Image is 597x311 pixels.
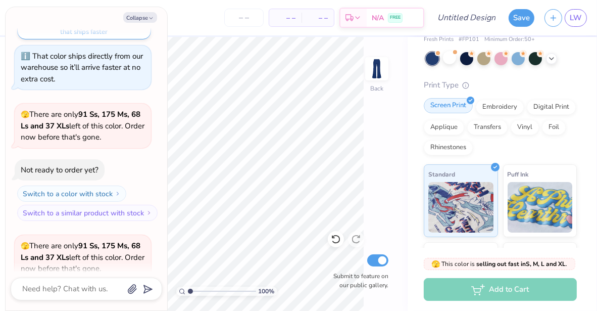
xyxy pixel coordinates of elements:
[428,182,493,233] img: Standard
[508,182,573,233] img: Puff Ink
[17,17,151,39] button: Find another product in a similar color that ships faster
[21,109,140,131] strong: 91 Ss, 175 Ms, 68 Ls and 37 XLs
[508,169,529,180] span: Puff Ink
[17,205,158,221] button: Switch to a similar product with stock
[432,259,568,269] span: This color is .
[21,165,98,175] div: Not ready to order yet?
[21,110,29,119] span: 🫣
[224,9,264,27] input: – –
[429,8,504,28] input: Untitled Design
[21,241,140,262] strong: 91 Ss, 175 Ms, 68 Ls and 37 XLs
[308,13,328,23] span: – –
[21,51,143,84] div: That color ships directly from our warehouse so it’ll arrive faster at no extra cost.
[509,9,534,27] button: Save
[484,35,535,44] span: Minimum Order: 50 +
[477,260,566,268] strong: selling out fast in S, M, L and XL
[432,259,440,269] span: 🫣
[115,191,121,197] img: Switch to a color with stock
[527,100,576,115] div: Digital Print
[328,272,388,290] label: Submit to feature on our public gallery.
[275,13,295,23] span: – –
[372,13,384,23] span: N/A
[370,84,383,93] div: Back
[428,247,453,257] span: Neon Ink
[424,140,473,155] div: Rhinestones
[508,247,567,257] span: Metallic & Glitter Ink
[459,35,479,44] span: # FP101
[146,210,152,216] img: Switch to a similar product with stock
[123,12,157,23] button: Collapse
[565,9,587,27] a: LW
[424,35,454,44] span: Fresh Prints
[424,120,464,135] div: Applique
[424,98,473,113] div: Screen Print
[21,241,29,251] span: 🫣
[17,186,126,202] button: Switch to a color with stock
[259,287,275,296] span: 100 %
[424,79,577,91] div: Print Type
[542,120,566,135] div: Foil
[570,12,582,24] span: LW
[367,59,387,79] img: Back
[21,109,144,142] span: There are only left of this color. Order now before that's gone.
[21,241,144,274] span: There are only left of this color. Order now before that's gone.
[476,100,524,115] div: Embroidery
[467,120,508,135] div: Transfers
[511,120,539,135] div: Vinyl
[390,14,401,21] span: FREE
[428,169,455,180] span: Standard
